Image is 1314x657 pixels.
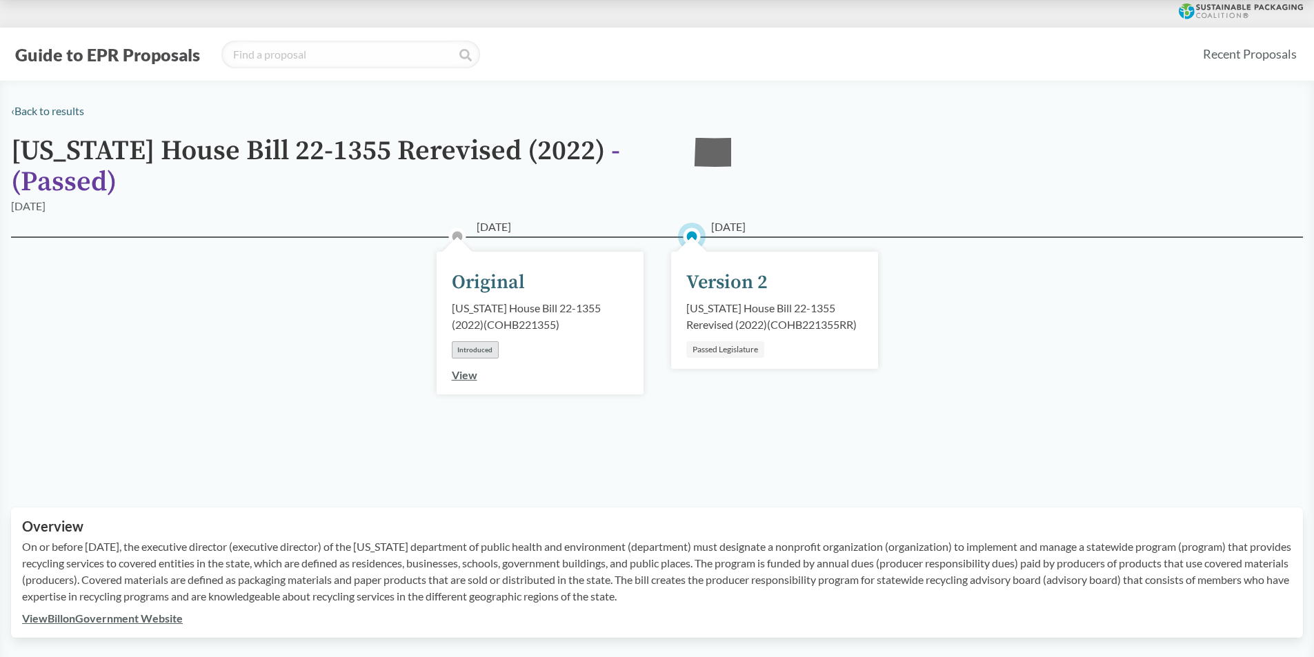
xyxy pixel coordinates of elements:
[686,268,768,297] div: Version 2
[221,41,480,68] input: Find a proposal
[11,134,620,199] span: - ( Passed )
[686,341,764,358] div: Passed Legislature
[711,219,746,235] span: [DATE]
[22,518,1292,534] h2: Overview
[452,300,628,333] div: [US_STATE] House Bill 22-1355 (2022) ( COHB221355 )
[11,136,673,198] h1: [US_STATE] House Bill 22-1355 Rerevised (2022)
[452,368,477,381] a: View
[22,538,1292,605] p: On or before [DATE], the executive director (executive director) of the [US_STATE] department of ...
[1197,39,1303,70] a: Recent Proposals
[452,341,499,358] div: Introduced
[452,268,525,297] div: Original
[477,219,511,235] span: [DATE]
[686,300,863,333] div: [US_STATE] House Bill 22-1355 Rerevised (2022) ( COHB221355RR )
[11,198,46,214] div: [DATE]
[11,43,204,65] button: Guide to EPR Proposals
[11,104,84,117] a: ‹Back to results
[22,611,183,625] a: ViewBillonGovernment Website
